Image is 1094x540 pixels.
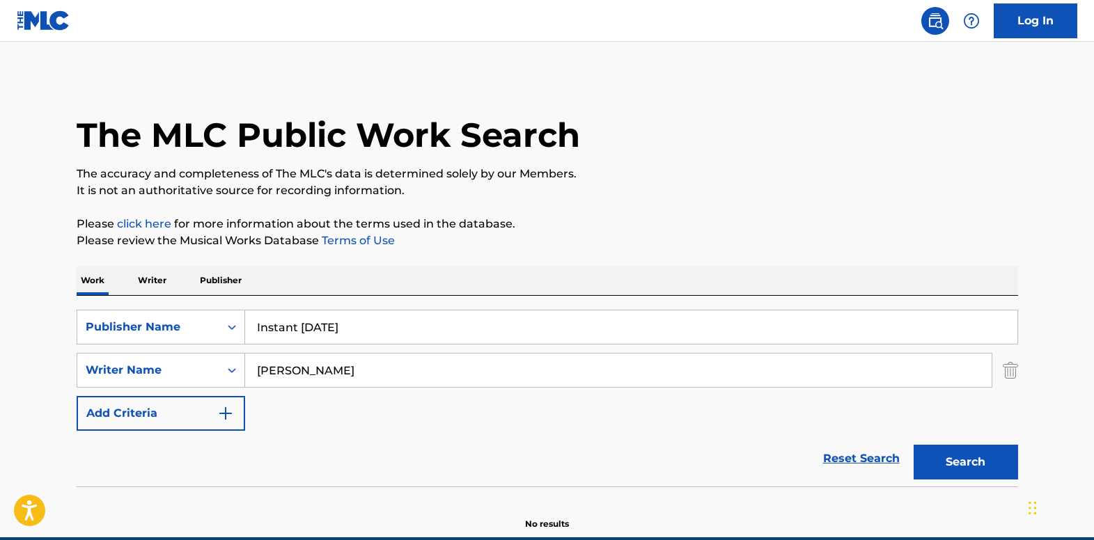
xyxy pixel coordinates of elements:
[525,501,569,530] p: No results
[77,232,1018,249] p: Please review the Musical Works Database
[196,266,246,295] p: Publisher
[77,266,109,295] p: Work
[1029,487,1037,529] div: Drag
[86,319,211,335] div: Publisher Name
[77,166,1018,182] p: The accuracy and completeness of The MLC's data is determined solely by our Members.
[77,310,1018,486] form: Search Form
[319,234,395,247] a: Terms of Use
[86,362,211,379] div: Writer Name
[994,3,1077,38] a: Log In
[77,182,1018,199] p: It is not an authoritative source for recording information.
[958,7,985,35] div: Help
[117,217,171,230] a: click here
[1003,353,1018,388] img: Delete Criterion
[1024,473,1094,540] iframe: Chat Widget
[816,443,907,474] a: Reset Search
[77,216,1018,232] p: Please for more information about the terms used in the database.
[927,13,944,29] img: search
[77,114,580,156] h1: The MLC Public Work Search
[77,396,245,431] button: Add Criteria
[963,13,980,29] img: help
[134,266,171,295] p: Writer
[921,7,949,35] a: Public Search
[914,445,1018,479] button: Search
[17,10,70,31] img: MLC Logo
[217,405,234,422] img: 9d2ae6d4665cec9f34b9.svg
